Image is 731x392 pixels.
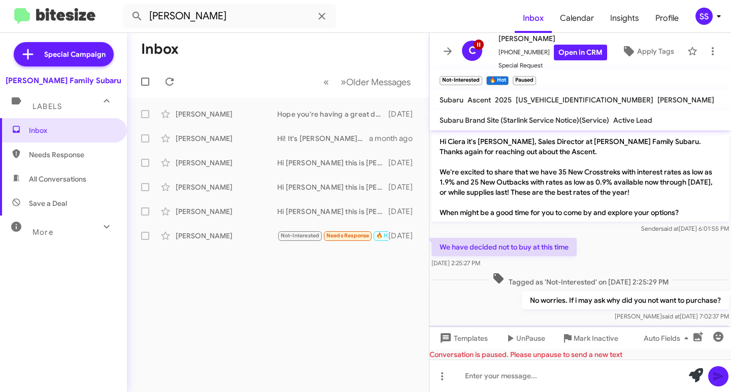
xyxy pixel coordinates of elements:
[440,76,482,85] small: Not-Interested
[636,329,701,347] button: Auto Fields
[440,116,609,125] span: Subaru Brand Site (Starlink Service Notice)(Service)
[277,206,388,217] div: Hi [PERSON_NAME] this is [PERSON_NAME], Sales Director at [PERSON_NAME] Family Subaru. I saw you ...
[613,116,652,125] span: Active Lead
[388,206,421,217] div: [DATE]
[14,42,114,66] a: Special Campaign
[429,329,496,347] button: Templates
[176,182,277,192] div: [PERSON_NAME]
[687,8,720,25] button: SS
[554,45,607,60] a: Open in CRM
[141,41,179,57] h1: Inbox
[277,158,388,168] div: Hi [PERSON_NAME] this is [PERSON_NAME], Sales Director at [PERSON_NAME] Family Subaru. Thanks for...
[522,291,729,309] p: No worries. If i may ask why did you not want to purchase?
[496,329,553,347] button: UnPause
[176,109,277,119] div: [PERSON_NAME]
[499,60,607,70] span: Special Request
[323,76,329,88] span: «
[317,72,335,92] button: Previous
[388,231,421,241] div: [DATE]
[661,225,679,232] span: said at
[123,4,336,28] input: Search
[176,133,277,144] div: [PERSON_NAME]
[644,329,692,347] span: Auto Fields
[176,231,277,241] div: [PERSON_NAME]
[341,76,346,88] span: »
[44,49,106,59] span: Special Campaign
[641,225,729,232] span: Sender [DATE] 6:01:55 PM
[495,95,512,104] span: 2025
[602,4,647,33] a: Insights
[32,102,62,111] span: Labels
[662,312,680,320] span: said at
[431,238,577,256] p: We have decided not to buy at this time
[318,72,417,92] nav: Page navigation example
[326,232,370,239] span: Needs Response
[176,206,277,217] div: [PERSON_NAME]
[277,109,388,119] div: Hope you're having a great day [PERSON_NAME]. this is [PERSON_NAME] at [PERSON_NAME] Family Subar...
[469,43,476,59] span: C
[695,8,713,25] div: SS
[615,312,729,320] span: [PERSON_NAME] [DATE] 7:02:37 PM
[277,133,369,144] div: Hi! It's [PERSON_NAME] at [PERSON_NAME] Family Subaru. Our inventory is always changing and we ha...
[440,95,463,104] span: Subaru
[431,326,729,354] p: Need to sell our house and another asset first, to feel comfortable committing to another car pay...
[29,174,86,184] span: All Conversations
[486,76,508,85] small: 🔥 Hot
[637,42,674,60] span: Apply Tags
[32,228,53,237] span: More
[553,329,626,347] button: Mark Inactive
[488,272,673,287] span: Tagged as 'Not-Interested' on [DATE] 2:25:29 PM
[499,32,607,45] span: [PERSON_NAME]
[335,72,417,92] button: Next
[513,76,536,85] small: Paused
[176,158,277,168] div: [PERSON_NAME]
[431,132,729,222] p: Hi Ciera it's [PERSON_NAME], Sales Director at [PERSON_NAME] Family Subaru. Thanks again for reac...
[468,95,491,104] span: Ascent
[438,329,488,347] span: Templates
[277,182,388,192] div: Hi [PERSON_NAME] this is [PERSON_NAME], Sales Director at [PERSON_NAME] Family Subaru. Thanks for...
[647,4,687,33] a: Profile
[516,95,653,104] span: [US_VEHICLE_IDENTIFICATION_NUMBER]
[657,95,714,104] span: [PERSON_NAME]
[376,232,393,239] span: 🔥 Hot
[429,349,731,360] div: Conversation is paused. Please unpause to send a new text
[6,76,121,86] div: [PERSON_NAME] Family Subaru
[29,150,115,160] span: Needs Response
[499,45,607,60] span: [PHONE_NUMBER]
[516,329,545,347] span: UnPause
[574,329,618,347] span: Mark Inactive
[281,232,320,239] span: Not-Interested
[29,125,115,135] span: Inbox
[388,109,421,119] div: [DATE]
[431,259,480,267] span: [DATE] 2:25:27 PM
[277,230,388,241] div: Thank!
[388,158,421,168] div: [DATE]
[29,198,67,208] span: Save a Deal
[552,4,602,33] a: Calendar
[346,77,411,88] span: Older Messages
[388,182,421,192] div: [DATE]
[613,42,682,60] button: Apply Tags
[369,133,421,144] div: a month ago
[515,4,552,33] a: Inbox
